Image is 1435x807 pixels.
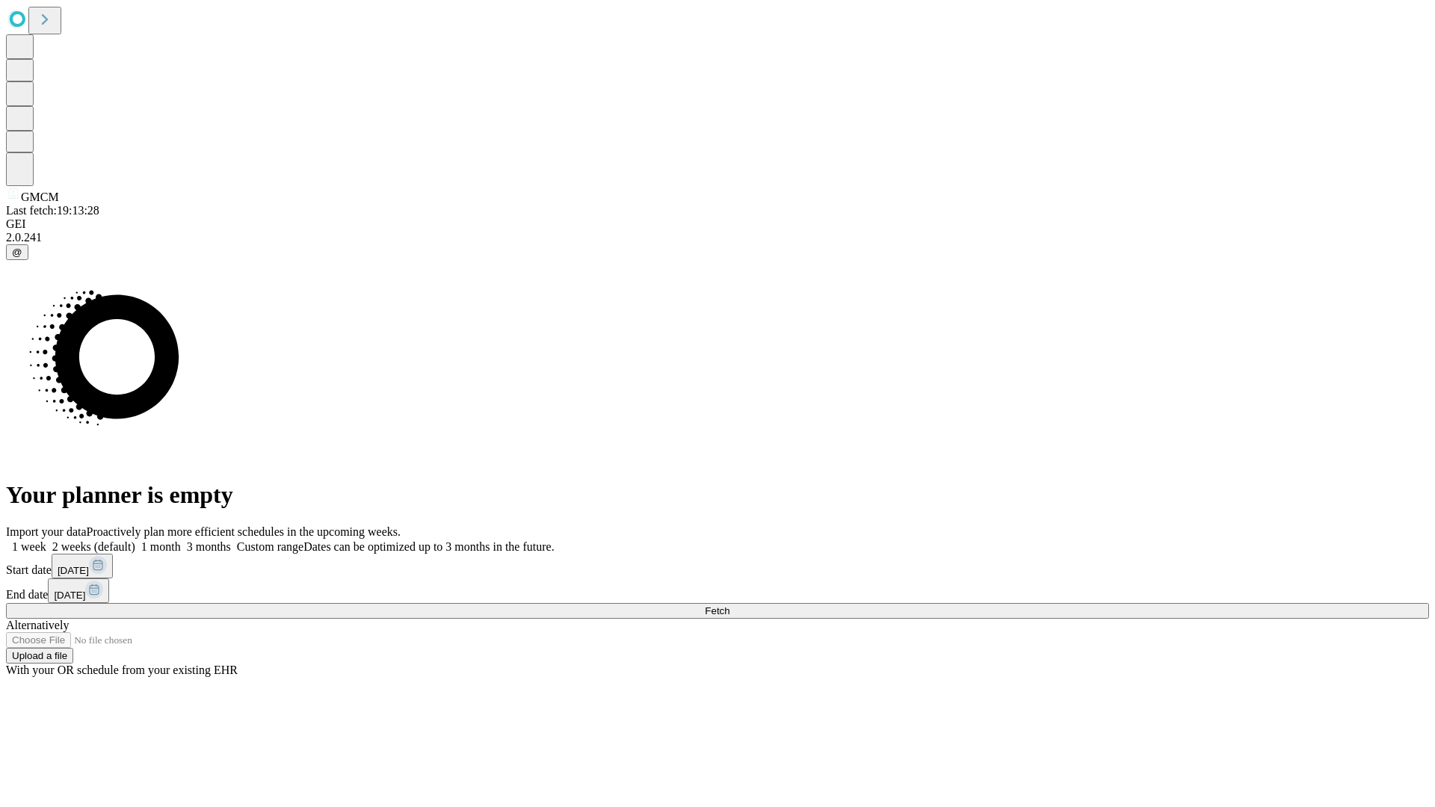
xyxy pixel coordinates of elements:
[6,603,1429,619] button: Fetch
[48,578,109,603] button: [DATE]
[6,204,99,217] span: Last fetch: 19:13:28
[6,217,1429,231] div: GEI
[87,525,401,538] span: Proactively plan more efficient schedules in the upcoming weeks.
[12,247,22,258] span: @
[6,664,238,676] span: With your OR schedule from your existing EHR
[54,590,85,601] span: [DATE]
[187,540,231,553] span: 3 months
[6,481,1429,509] h1: Your planner is empty
[6,244,28,260] button: @
[6,525,87,538] span: Import your data
[21,191,59,203] span: GMCM
[6,554,1429,578] div: Start date
[52,554,113,578] button: [DATE]
[6,619,69,631] span: Alternatively
[52,540,135,553] span: 2 weeks (default)
[705,605,729,616] span: Fetch
[58,565,89,576] span: [DATE]
[6,648,73,664] button: Upload a file
[237,540,303,553] span: Custom range
[12,540,46,553] span: 1 week
[141,540,181,553] span: 1 month
[6,231,1429,244] div: 2.0.241
[303,540,554,553] span: Dates can be optimized up to 3 months in the future.
[6,578,1429,603] div: End date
